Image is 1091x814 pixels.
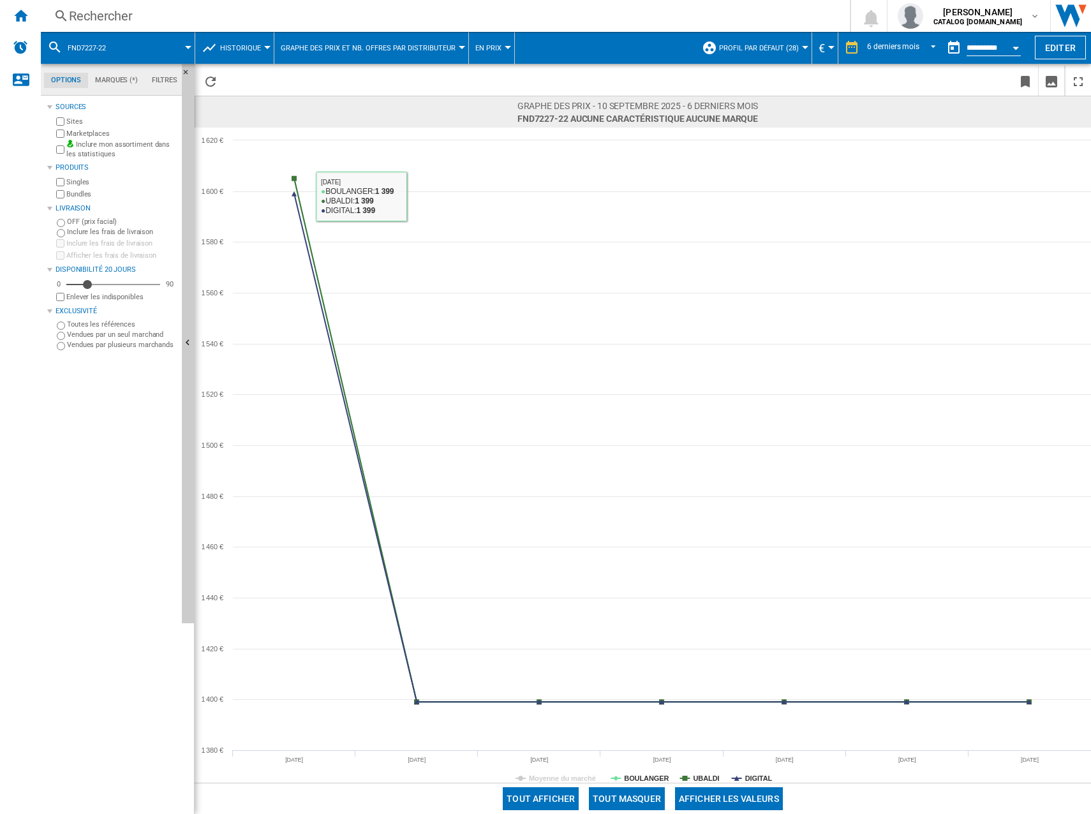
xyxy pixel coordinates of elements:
label: Inclure les frais de livraison [67,227,177,237]
input: Afficher les frais de livraison [56,251,64,260]
input: Vendues par un seul marchand [57,332,65,340]
md-select: REPORTS.WIZARD.STEPS.REPORT.STEPS.REPORT_OPTIONS.PERIOD: 6 derniers mois [866,38,941,59]
button: Afficher les valeurs [675,787,783,810]
input: Sites [56,117,64,126]
tspan: 1 600 € [202,188,223,195]
tspan: 1 380 € [202,746,223,754]
input: Afficher les frais de livraison [56,293,64,301]
input: Inclure les frais de livraison [56,239,64,248]
input: OFF (prix facial) [57,219,65,227]
label: Marketplaces [66,129,177,138]
div: Rechercher [69,7,817,25]
button: Tout afficher [503,787,579,810]
span: € [819,41,825,55]
div: Livraison [56,204,177,214]
tspan: [DATE] [776,757,794,763]
label: Vendues par un seul marchand [67,330,177,339]
tspan: 1 540 € [202,340,223,348]
span: Historique [220,44,261,52]
md-slider: Disponibilité [66,278,160,291]
span: FNd7227-22 [68,44,106,52]
input: Inclure mon assortiment dans les statistiques [56,142,64,158]
tspan: [DATE] [285,757,303,763]
label: Inclure mon assortiment dans les statistiques [66,140,177,159]
md-menu: Currency [812,32,838,64]
label: Enlever les indisponibles [66,292,177,302]
label: Toutes les références [67,320,177,329]
button: Editer [1035,36,1086,59]
label: OFF (prix facial) [67,217,177,226]
tspan: 1 520 € [202,390,223,398]
button: Télécharger en image [1039,66,1064,96]
b: CATALOG [DOMAIN_NAME] [933,18,1022,26]
tspan: Moyenne du marché [529,774,596,782]
div: FNd7227-22 [47,32,188,64]
tspan: UBALDI [693,774,719,782]
button: md-calendar [941,35,967,61]
button: Open calendar [1004,34,1027,57]
tspan: BOULANGER [624,774,669,782]
input: Inclure les frais de livraison [57,229,65,237]
md-tab-item: Options [44,73,88,88]
label: Afficher les frais de livraison [66,251,177,260]
span: Graphe des prix et nb. offres par distributeur [281,44,456,52]
label: Bundles [66,189,177,199]
div: 90 [163,279,177,289]
md-tab-item: Marques (*) [88,73,145,88]
tspan: [DATE] [1021,757,1039,763]
button: Graphe des prix et nb. offres par distributeur [281,32,462,64]
md-tab-item: Filtres [145,73,184,88]
img: profile.jpg [898,3,923,29]
tspan: [DATE] [898,757,916,763]
img: alerts-logo.svg [13,40,28,55]
tspan: [DATE] [530,757,548,763]
label: Singles [66,177,177,187]
label: Sites [66,117,177,126]
button: Masquer [182,64,195,623]
tspan: [DATE] [408,757,426,763]
input: Marketplaces [56,129,64,138]
tspan: 1 560 € [202,289,223,297]
button: Créer un favoris [1013,66,1038,96]
div: Historique [202,32,267,64]
img: mysite-bg-18x18.png [66,140,74,147]
div: Sources [56,102,177,112]
tspan: 1 420 € [202,645,223,653]
div: Exclusivité [56,306,177,316]
tspan: 1 460 € [202,543,223,551]
div: Profil par défaut (28) [702,32,805,64]
input: Vendues par plusieurs marchands [57,342,65,350]
button: En prix [475,32,508,64]
span: [PERSON_NAME] [933,6,1022,18]
input: Bundles [56,190,64,198]
div: 6 derniers mois [867,42,919,51]
button: Profil par défaut (28) [719,32,805,64]
span: Graphe des prix - 10 septembre 2025 - 6 derniers mois [517,100,759,112]
div: Disponibilité 20 Jours [56,265,177,275]
tspan: 1 580 € [202,238,223,246]
span: FNd7227-22 Aucune caractéristique Aucune marque [517,112,759,125]
div: 0 [54,279,64,289]
tspan: 1 440 € [202,594,223,602]
label: Vendues par plusieurs marchands [67,340,177,350]
label: Inclure les frais de livraison [66,239,177,248]
input: Singles [56,178,64,186]
span: Profil par défaut (28) [719,44,799,52]
button: Masquer [182,64,197,87]
tspan: 1 480 € [202,492,223,500]
input: Toutes les références [57,322,65,330]
tspan: DIGITAL [745,774,773,782]
tspan: 1 500 € [202,441,223,449]
div: Produits [56,163,177,173]
tspan: 1 400 € [202,695,223,703]
button: Recharger [198,66,223,96]
span: En prix [475,44,501,52]
tspan: [DATE] [653,757,671,763]
tspan: 1 620 € [202,137,223,144]
button: Plein écran [1065,66,1091,96]
button: FNd7227-22 [68,32,119,64]
button: € [819,32,831,64]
